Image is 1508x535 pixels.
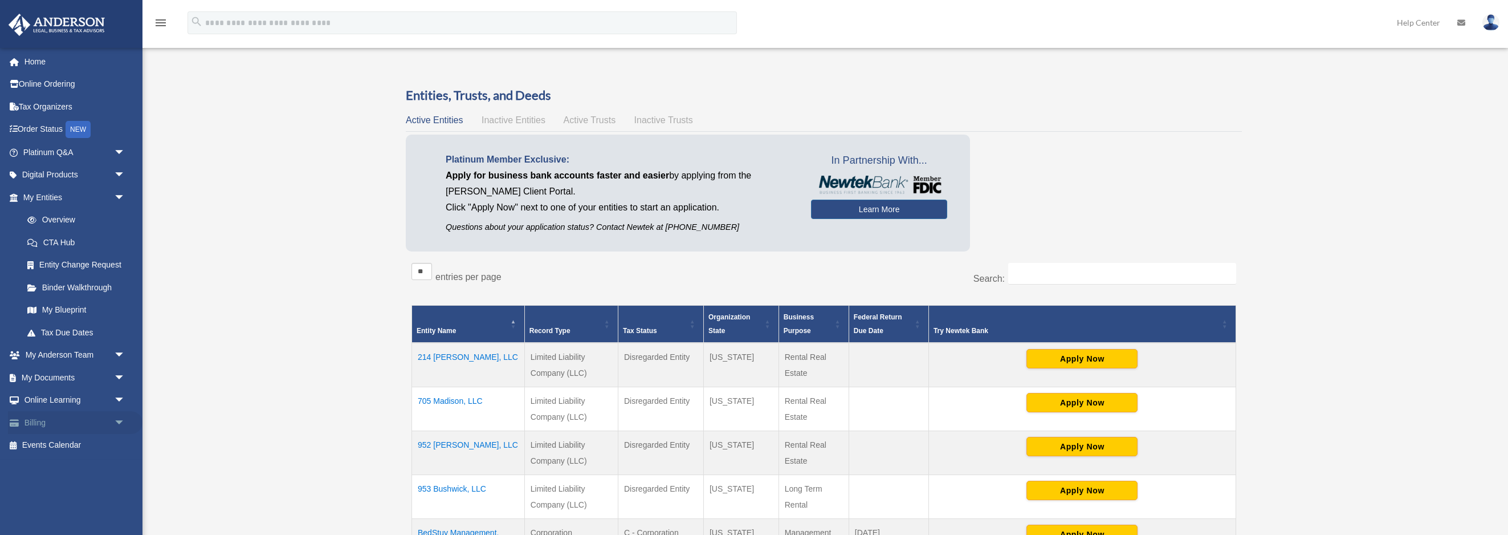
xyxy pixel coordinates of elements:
[524,431,618,475] td: Limited Liability Company (LLC)
[618,431,703,475] td: Disregarded Entity
[114,389,137,412] span: arrow_drop_down
[8,95,142,118] a: Tax Organizers
[779,431,849,475] td: Rental Real Estate
[482,115,545,125] span: Inactive Entities
[703,305,779,343] th: Organization State: Activate to sort
[412,343,525,387] td: 214 [PERSON_NAME], LLC
[114,186,137,209] span: arrow_drop_down
[16,299,137,322] a: My Blueprint
[446,200,794,216] p: Click "Apply Now" next to one of your entities to start an application.
[412,475,525,518] td: 953 Bushwick, LLC
[973,274,1005,283] label: Search:
[446,220,794,234] p: Questions about your application status? Contact Newtek at [PHONE_NUMBER]
[8,366,142,389] a: My Documentsarrow_drop_down
[8,344,142,367] a: My Anderson Teamarrow_drop_down
[634,115,693,125] span: Inactive Trusts
[16,254,137,277] a: Entity Change Request
[66,121,91,138] div: NEW
[811,200,947,219] a: Learn More
[524,343,618,387] td: Limited Liability Company (LLC)
[8,434,142,457] a: Events Calendar
[779,387,849,431] td: Rental Real Estate
[446,168,794,200] p: by applying from the [PERSON_NAME] Client Portal.
[412,305,525,343] th: Entity Name: Activate to invert sorting
[16,321,137,344] a: Tax Due Dates
[16,276,137,299] a: Binder Walkthrough
[154,16,168,30] i: menu
[928,305,1236,343] th: Try Newtek Bank : Activate to sort
[623,327,657,335] span: Tax Status
[779,343,849,387] td: Rental Real Estate
[5,14,108,36] img: Anderson Advisors Platinum Portal
[779,475,849,518] td: Long Term Rental
[8,73,142,96] a: Online Ordering
[406,87,1242,104] h3: Entities, Trusts, and Deeds
[8,164,142,187] a: Digital Productsarrow_drop_down
[784,313,814,335] span: Business Purpose
[114,141,137,164] span: arrow_drop_down
[435,272,502,282] label: entries per page
[618,343,703,387] td: Disregarded Entity
[412,387,525,431] td: 705 Madison, LLC
[412,431,525,475] td: 952 [PERSON_NAME], LLC
[703,343,779,387] td: [US_STATE]
[406,115,463,125] span: Active Entities
[8,389,142,412] a: Online Learningarrow_drop_down
[8,411,142,434] a: Billingarrow_drop_down
[114,344,137,367] span: arrow_drop_down
[8,141,142,164] a: Platinum Q&Aarrow_drop_down
[703,475,779,518] td: [US_STATE]
[190,15,203,28] i: search
[779,305,849,343] th: Business Purpose: Activate to sort
[854,313,902,335] span: Federal Return Due Date
[114,366,137,390] span: arrow_drop_down
[114,164,137,187] span: arrow_drop_down
[417,327,456,335] span: Entity Name
[1482,14,1499,31] img: User Pic
[524,387,618,431] td: Limited Liability Company (LLC)
[703,431,779,475] td: [US_STATE]
[934,324,1218,338] div: Try Newtek Bank
[529,327,570,335] span: Record Type
[16,209,131,232] a: Overview
[114,411,137,435] span: arrow_drop_down
[524,475,618,518] td: Limited Liability Company (LLC)
[446,171,669,180] span: Apply for business bank accounts faster and easier
[1026,437,1138,456] button: Apply Now
[1026,481,1138,500] button: Apply Now
[8,118,142,141] a: Order StatusNEW
[703,387,779,431] td: [US_STATE]
[811,152,947,170] span: In Partnership With...
[817,176,942,194] img: NewtekBankLogoSM.png
[618,387,703,431] td: Disregarded Entity
[16,231,137,254] a: CTA Hub
[154,20,168,30] a: menu
[8,50,142,73] a: Home
[1026,393,1138,412] button: Apply Now
[1026,349,1138,368] button: Apply Now
[524,305,618,343] th: Record Type: Activate to sort
[564,115,616,125] span: Active Trusts
[618,475,703,518] td: Disregarded Entity
[446,152,794,168] p: Platinum Member Exclusive:
[618,305,703,343] th: Tax Status: Activate to sort
[849,305,928,343] th: Federal Return Due Date: Activate to sort
[8,186,137,209] a: My Entitiesarrow_drop_down
[708,313,750,335] span: Organization State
